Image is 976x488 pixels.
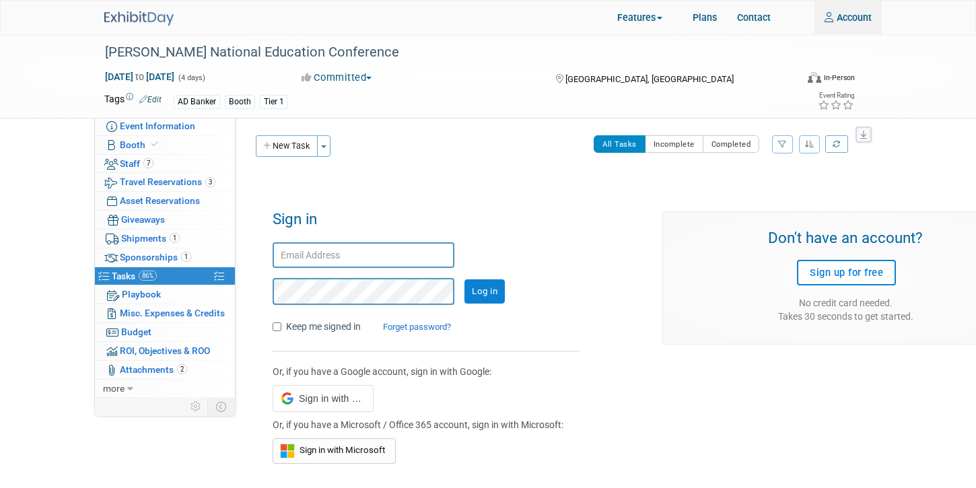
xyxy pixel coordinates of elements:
[280,444,295,458] img: Sign in with Microsoft
[797,260,896,285] a: Sign up for free
[95,323,235,341] a: Budget
[95,117,235,135] a: Event Information
[818,92,854,99] div: Event Rating
[95,173,235,191] a: Travel Reservations3
[120,139,161,150] span: Booth
[565,74,734,84] span: [GEOGRAPHIC_DATA], [GEOGRAPHIC_DATA]
[808,72,821,83] img: Format-Inperson.png
[746,70,855,90] div: Event Format
[120,345,210,356] span: ROI, Objectives & ROO
[120,364,187,375] span: Attachments
[295,445,385,455] span: Sign in with Microsoft
[121,233,180,244] span: Shipments
[607,2,683,35] a: Features
[273,242,454,269] input: Email Address
[151,141,158,148] i: Booth reservation complete
[727,1,781,34] a: Contact
[273,418,569,431] div: Or, if you have a Microsoft / Office 365 account, sign in with Microsoft:
[104,71,175,83] span: [DATE] [DATE]
[825,135,848,153] a: Refresh
[120,308,225,318] span: Misc. Expenses & Credits
[297,71,377,85] button: Committed
[95,230,235,248] a: Shipments1
[205,177,215,187] span: 3
[103,383,125,394] span: more
[273,438,396,464] button: Sign in with Microsoft
[139,95,162,104] a: Edit
[174,95,220,109] div: AD Banker
[299,392,365,405] span: Sign in with Google
[121,214,165,225] span: Giveaways
[100,40,791,65] div: [PERSON_NAME] National Education Conference
[286,320,361,333] label: Keep me signed in
[464,279,505,304] input: Log in
[120,195,200,206] span: Asset Reservations
[104,11,174,26] img: ExhibitDay
[363,322,451,332] a: Forget password?
[645,135,703,153] button: Incomplete
[95,285,235,304] a: Playbook
[120,252,191,263] span: Sponsorships
[95,211,235,229] a: Giveaways
[95,361,235,379] a: Attachments2
[95,136,235,154] a: Booth
[170,233,180,243] span: 1
[112,271,157,281] span: Tasks
[814,1,882,34] a: Account
[184,398,208,415] td: Personalize Event Tab Strip
[95,192,235,210] a: Asset Reservations
[256,135,318,157] button: New Task
[273,366,491,377] span: Or, if you have a Google account, sign in with Google:
[683,1,727,34] a: Plans
[95,155,235,173] a: Staff7
[95,267,235,285] a: Tasks86%
[225,95,255,109] div: Booth
[120,120,195,131] span: Event Information
[95,304,235,322] a: Misc. Expenses & Credits
[208,398,236,415] td: Toggle Event Tabs
[95,248,235,267] a: Sponsorships1
[177,364,187,374] span: 2
[120,176,215,187] span: Travel Reservations
[273,211,641,236] h1: Sign in
[133,71,146,82] span: to
[273,385,374,412] div: Sign in with Google
[139,271,157,281] span: 86%
[104,92,162,109] td: Tags
[823,73,855,83] div: In-Person
[122,289,161,300] span: Playbook
[703,135,760,153] button: Completed
[121,326,151,337] span: Budget
[594,135,646,153] button: All Tasks
[143,158,153,168] span: 7
[95,342,235,360] a: ROI, Objectives & ROO
[181,252,191,262] span: 1
[260,95,288,109] div: Tier 1
[120,158,153,169] span: Staff
[95,380,235,398] a: more
[177,73,205,82] span: (4 days)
